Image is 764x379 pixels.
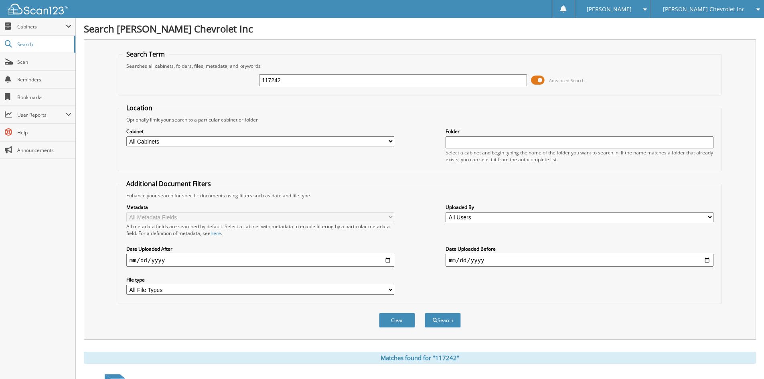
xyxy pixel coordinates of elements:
[17,129,71,136] span: Help
[126,128,394,135] label: Cabinet
[126,204,394,211] label: Metadata
[17,23,66,30] span: Cabinets
[379,313,415,328] button: Clear
[84,352,756,364] div: Matches found for "117242"
[17,41,70,48] span: Search
[446,149,713,163] div: Select a cabinet and begin typing the name of the folder you want to search in. If the name match...
[549,77,585,83] span: Advanced Search
[17,147,71,154] span: Announcements
[446,254,713,267] input: end
[587,7,632,12] span: [PERSON_NAME]
[446,204,713,211] label: Uploaded By
[122,179,215,188] legend: Additional Document Filters
[122,50,169,59] legend: Search Term
[17,76,71,83] span: Reminders
[122,103,156,112] legend: Location
[663,7,745,12] span: [PERSON_NAME] Chevrolet Inc
[126,245,394,252] label: Date Uploaded After
[122,192,717,199] div: Enhance your search for specific documents using filters such as date and file type.
[126,223,394,237] div: All metadata fields are searched by default. Select a cabinet with metadata to enable filtering b...
[122,116,717,123] div: Optionally limit your search to a particular cabinet or folder
[446,245,713,252] label: Date Uploaded Before
[17,111,66,118] span: User Reports
[211,230,221,237] a: here
[8,4,68,14] img: scan123-logo-white.svg
[17,59,71,65] span: Scan
[446,128,713,135] label: Folder
[126,276,394,283] label: File type
[126,254,394,267] input: start
[122,63,717,69] div: Searches all cabinets, folders, files, metadata, and keywords
[84,22,756,35] h1: Search [PERSON_NAME] Chevrolet Inc
[17,94,71,101] span: Bookmarks
[425,313,461,328] button: Search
